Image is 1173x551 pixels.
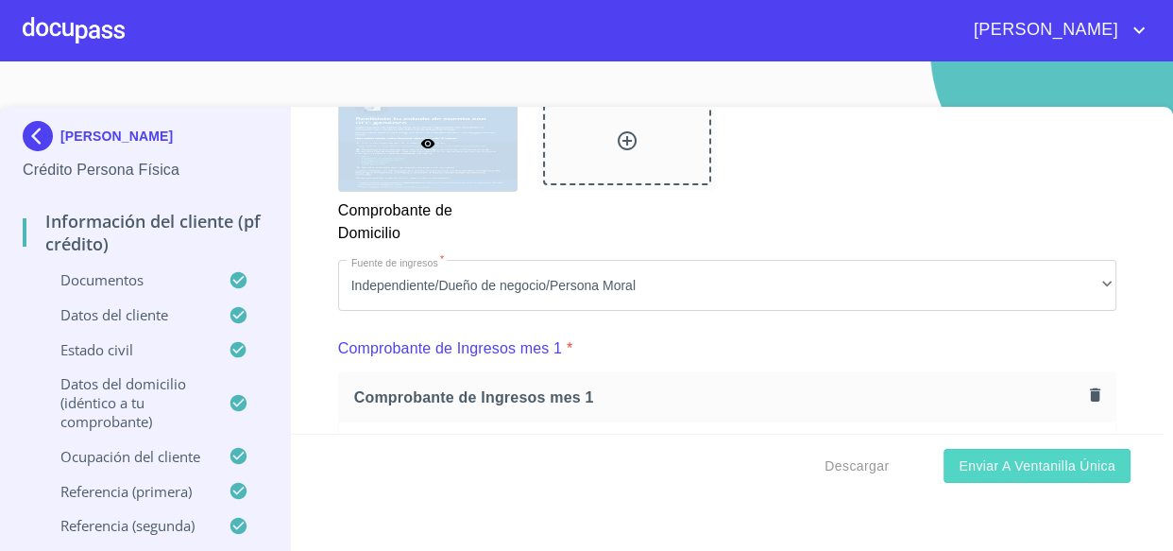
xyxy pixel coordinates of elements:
[338,192,516,245] p: Comprobante de Domicilio
[23,374,229,431] p: Datos del domicilio (idéntico a tu comprobante)
[23,121,60,151] img: Docupass spot blue
[338,260,1117,311] div: Independiente/Dueño de negocio/Persona Moral
[338,337,562,360] p: Comprobante de Ingresos mes 1
[943,449,1130,484] button: Enviar a Ventanilla única
[824,455,889,478] span: Descargar
[60,129,173,144] p: [PERSON_NAME]
[960,15,1150,45] button: account of current user
[23,482,229,501] p: Referencia (primera)
[23,270,229,289] p: Documentos
[23,340,229,359] p: Estado Civil
[23,516,229,535] p: Referencia (segunda)
[959,455,1115,478] span: Enviar a Ventanilla única
[23,159,267,181] p: Crédito Persona Física
[23,305,229,324] p: Datos del cliente
[23,447,229,466] p: Ocupación del Cliente
[23,210,267,255] p: Información del cliente (PF crédito)
[23,121,267,159] div: [PERSON_NAME]
[960,15,1128,45] span: [PERSON_NAME]
[817,449,896,484] button: Descargar
[354,387,1082,407] span: Comprobante de Ingresos mes 1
